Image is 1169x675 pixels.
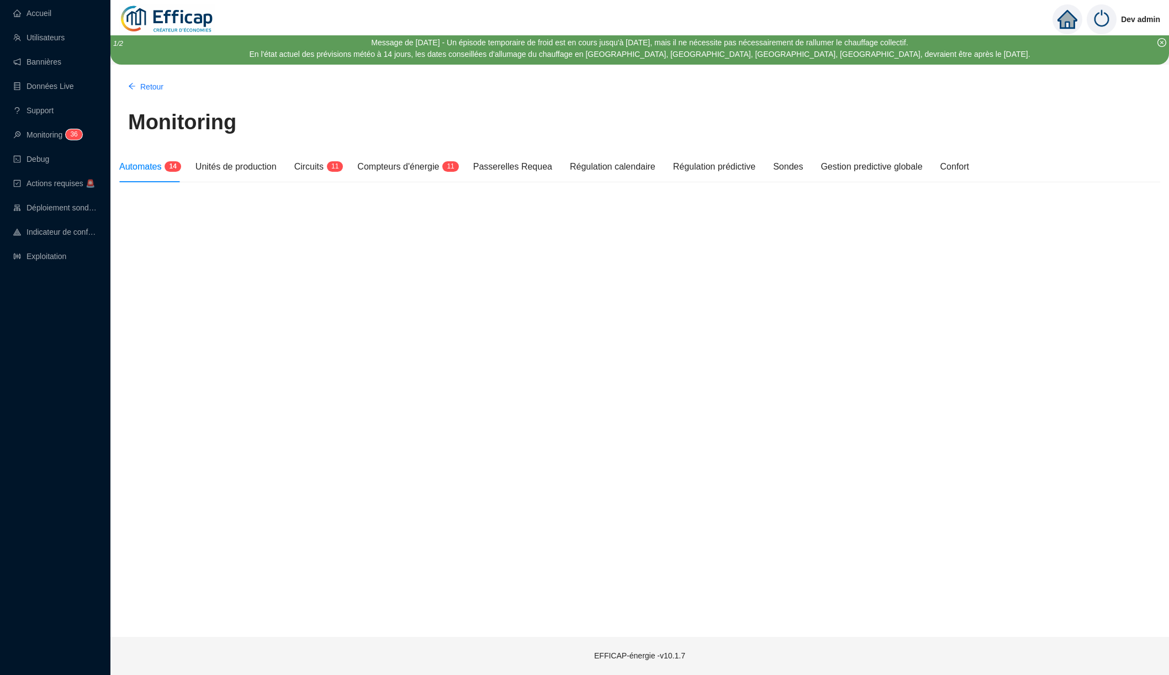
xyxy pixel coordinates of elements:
span: Circuits [294,162,324,171]
h1: Monitoring [128,110,236,135]
a: codeDebug [13,155,49,164]
span: Compteurs d'énergie [357,162,439,171]
button: Retour [119,78,172,96]
a: questionSupport [13,106,54,115]
span: close-circle [1157,38,1166,47]
sup: 11 [327,161,343,172]
img: power [1087,4,1117,34]
a: databaseDonnées Live [13,82,74,91]
sup: 11 [442,161,458,172]
a: notificationBannières [13,57,61,66]
a: slidersExploitation [13,252,66,261]
span: Retour [140,81,163,93]
span: 1 [451,162,454,170]
span: Unités de production [195,162,277,171]
div: Gestion predictive globale [821,160,922,173]
span: Passerelles Requea [473,162,552,171]
i: 1 / 2 [113,39,123,48]
div: Régulation calendaire [570,160,655,173]
span: 1 [331,162,335,170]
div: Confort [940,160,969,173]
sup: 36 [66,129,82,140]
span: home [1057,9,1077,29]
span: 1 [169,162,173,170]
a: heat-mapIndicateur de confort [13,228,97,236]
sup: 14 [165,161,181,172]
div: Sondes [773,160,803,173]
span: 1 [335,162,339,170]
span: 4 [173,162,177,170]
a: monitorMonitoring36 [13,130,79,139]
div: Régulation prédictive [673,160,755,173]
span: EFFICAP-énergie - v10.1.7 [594,651,685,660]
a: teamUtilisateurs [13,33,65,42]
span: arrow-left [128,82,136,90]
span: 6 [74,130,78,138]
span: Actions requises 🚨 [27,179,95,188]
div: Message de [DATE] - Un épisode temporaire de froid est en cours jusqu'à [DATE], mais il ne nécess... [249,37,1030,49]
span: Dev admin [1121,2,1160,37]
span: 3 [70,130,74,138]
span: 1 [447,162,451,170]
div: En l'état actuel des prévisions météo à 14 jours, les dates conseillées d'allumage du chauffage e... [249,49,1030,60]
a: clusterDéploiement sondes [13,203,97,212]
a: homeAccueil [13,9,51,18]
span: Automates [119,162,161,171]
span: check-square [13,180,21,187]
